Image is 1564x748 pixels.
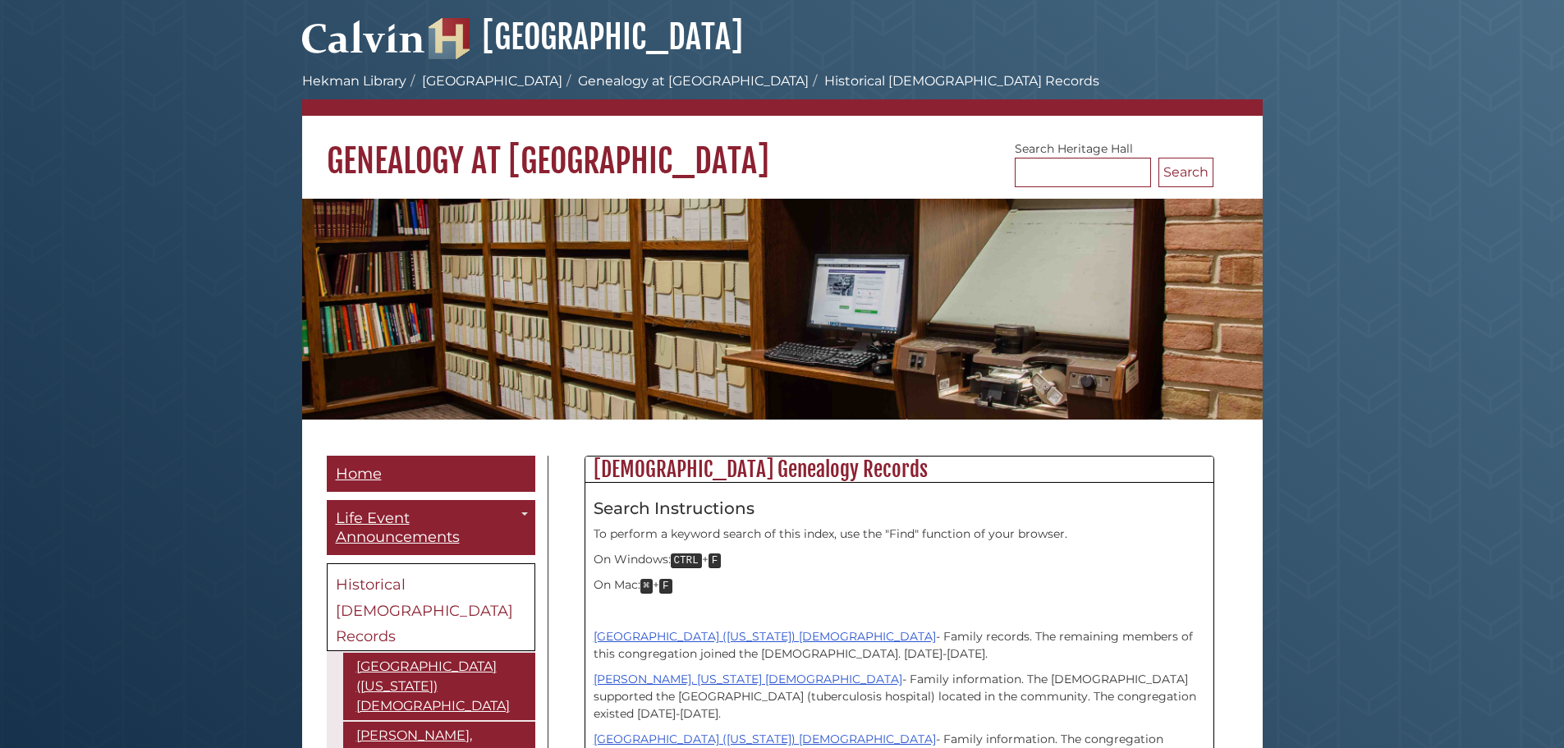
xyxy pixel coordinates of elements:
h2: [DEMOGRAPHIC_DATA] Genealogy Records [585,457,1213,483]
li: Historical [DEMOGRAPHIC_DATA] Records [809,71,1099,91]
h4: Search Instructions [594,499,1205,517]
a: Historical [DEMOGRAPHIC_DATA] Records [327,563,535,651]
kbd: CTRL [671,553,702,568]
p: - Family information. The [DEMOGRAPHIC_DATA] supported the [GEOGRAPHIC_DATA] (tuberculosis hospit... [594,671,1205,723]
button: Search [1158,158,1213,187]
kbd: F [709,553,722,568]
span: Life Event Announcements [336,509,460,546]
span: Home [336,465,382,483]
a: [PERSON_NAME], [US_STATE] [DEMOGRAPHIC_DATA] [594,672,902,686]
a: Home [327,456,535,493]
a: [GEOGRAPHIC_DATA] ([US_STATE]) [DEMOGRAPHIC_DATA] [594,629,936,644]
a: Genealogy at [GEOGRAPHIC_DATA] [578,73,809,89]
kbd: F [659,579,672,594]
img: Calvin [302,13,425,59]
p: - Family records. The remaining members of this congregation joined the [DEMOGRAPHIC_DATA]. [DATE... [594,628,1205,663]
p: On Mac: + [594,576,1205,594]
a: Hekman Library [302,73,406,89]
img: Hekman Library Logo [429,18,470,59]
a: Life Event Announcements [327,500,535,555]
nav: breadcrumb [302,71,1263,116]
a: [GEOGRAPHIC_DATA] ([US_STATE]) [DEMOGRAPHIC_DATA] [343,653,535,720]
a: [GEOGRAPHIC_DATA] [429,16,743,57]
span: Historical [DEMOGRAPHIC_DATA] Records [336,576,513,645]
p: To perform a keyword search of this index, use the "Find" function of your browser. [594,525,1205,543]
kbd: ⌘ [640,579,654,594]
a: [GEOGRAPHIC_DATA] [422,73,562,89]
p: On Windows: + [594,551,1205,569]
h1: Genealogy at [GEOGRAPHIC_DATA] [302,116,1263,181]
a: Calvin University [302,38,425,53]
a: [GEOGRAPHIC_DATA] ([US_STATE]) [DEMOGRAPHIC_DATA] [594,732,936,746]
